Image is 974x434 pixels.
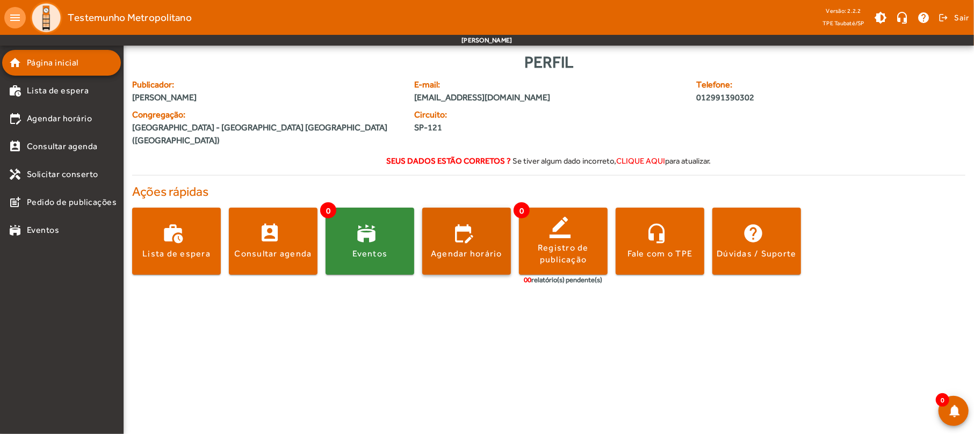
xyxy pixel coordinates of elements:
span: 012991390302 [696,91,895,104]
mat-icon: home [9,56,21,69]
span: 00 [524,276,532,284]
button: Eventos [326,208,414,275]
span: Solicitar conserto [27,168,98,181]
span: Circuito: [414,108,542,121]
span: Congregação: [132,108,401,121]
span: Telefone: [696,78,895,91]
button: Sair [937,10,970,26]
span: Lista de espera [27,84,89,97]
div: Consultar agenda [235,248,312,260]
mat-icon: menu [4,7,26,28]
span: 0 [936,393,949,407]
img: Logo TPE [30,2,62,34]
div: Perfil [132,50,965,74]
mat-icon: stadium [9,224,21,237]
span: [GEOGRAPHIC_DATA] - [GEOGRAPHIC_DATA] [GEOGRAPHIC_DATA] ([GEOGRAPHIC_DATA]) [132,121,401,147]
button: Consultar agenda [229,208,318,275]
button: Registro de publicação [519,208,608,275]
span: [PERSON_NAME] [132,91,401,104]
span: E-mail: [414,78,683,91]
a: Testemunho Metropolitano [26,2,192,34]
span: Sair [954,9,970,26]
div: Fale com o TPE [627,248,693,260]
h4: Ações rápidas [132,184,965,200]
mat-icon: work_history [9,84,21,97]
mat-icon: edit_calendar [9,112,21,125]
strong: Seus dados estão corretos ? [387,156,511,165]
span: Eventos [27,224,60,237]
mat-icon: handyman [9,168,21,181]
button: Agendar horário [422,208,511,275]
span: clique aqui [617,156,666,165]
mat-icon: post_add [9,196,21,209]
button: Dúvidas / Suporte [712,208,801,275]
div: relatório(s) pendente(s) [524,275,603,285]
div: Eventos [352,248,388,260]
div: Lista de espera [142,248,211,260]
span: Testemunho Metropolitano [68,9,192,26]
div: Dúvidas / Suporte [717,248,796,260]
span: Consultar agenda [27,140,98,153]
div: Versão: 2.2.2 [823,4,865,18]
span: 0 [320,202,336,218]
span: TPE Taubaté/SP [823,18,865,28]
span: Agendar horário [27,112,92,125]
button: Lista de espera [132,208,221,275]
div: Agendar horário [431,248,502,260]
button: Fale com o TPE [616,208,704,275]
span: Página inicial [27,56,78,69]
span: Pedido de publicações [27,196,117,209]
span: Publicador: [132,78,401,91]
span: 0 [514,202,530,218]
span: Se tiver algum dado incorreto, para atualizar. [513,156,711,165]
span: [EMAIL_ADDRESS][DOMAIN_NAME] [414,91,683,104]
div: Registro de publicação [519,242,608,266]
mat-icon: perm_contact_calendar [9,140,21,153]
span: SP-121 [414,121,542,134]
